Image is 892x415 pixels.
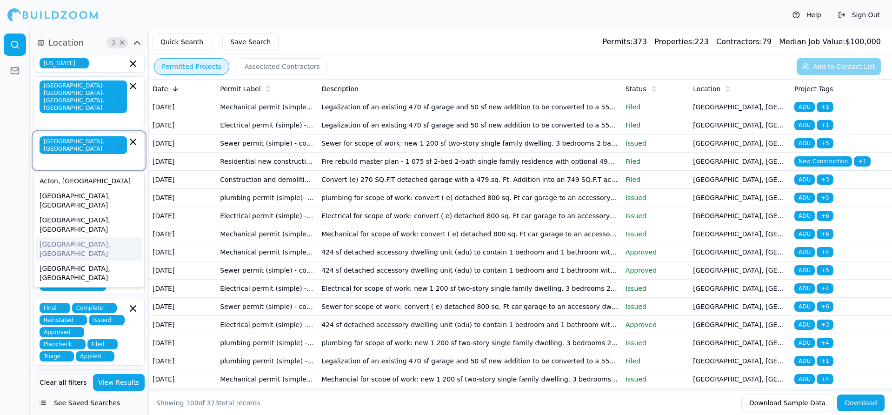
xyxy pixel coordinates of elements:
td: [DATE] [149,171,216,189]
span: New Construction [794,156,852,167]
td: [DATE] [149,98,216,116]
span: 373 [207,399,220,407]
td: [GEOGRAPHIC_DATA], [GEOGRAPHIC_DATA] [689,334,791,352]
button: Sign Out [833,7,885,22]
td: [DATE] [149,316,216,334]
td: [GEOGRAPHIC_DATA], [GEOGRAPHIC_DATA] [689,171,791,189]
td: [GEOGRAPHIC_DATA], [GEOGRAPHIC_DATA] [689,352,791,370]
span: Properties: [654,37,694,46]
td: [GEOGRAPHIC_DATA], [GEOGRAPHIC_DATA] [689,134,791,153]
td: plumbing for scope of work: new 1 200 sf two-story single family dwelling. 3 bedrooms 2 baths kit... [318,334,622,352]
td: Legalization of an existing 470 sf garage and 50 sf new addition to be converted to a 550 sf stud... [318,116,622,134]
td: Sewer permit (simple) - county [216,298,318,316]
span: Project Tags [794,84,833,94]
p: Issued [626,193,686,202]
span: + 4 [817,374,833,384]
td: Sewer for scope of work: new 1 200 sf two-story single family dwelling. 3 bedrooms 2 baths kitche... [318,134,622,153]
td: [GEOGRAPHIC_DATA], [GEOGRAPHIC_DATA] [689,370,791,388]
td: Residential addition/alteration building permit - county [216,388,318,407]
button: Clear all filters [37,374,89,391]
td: [GEOGRAPHIC_DATA], [GEOGRAPHIC_DATA] [689,316,791,334]
td: [DATE] [149,280,216,298]
td: [DATE] [149,116,216,134]
span: Applied [76,351,114,361]
span: Permit Label [220,84,260,94]
button: Download Sample Data [741,395,833,411]
span: Triage [40,351,74,361]
p: Issued [626,338,686,348]
td: [DATE] [149,243,216,261]
td: [GEOGRAPHIC_DATA], [GEOGRAPHIC_DATA] [689,153,791,171]
span: Status [626,84,646,94]
td: plumbing permit (simple) - county [216,334,318,352]
p: Filed [626,120,686,130]
td: Electrical permit (simple) - county [216,116,318,134]
td: [DATE] [149,352,216,370]
td: Electrical for scope of work: convert ( e) detached 800 sq. Ft car garage to an accessory dwellin... [318,207,622,225]
button: Download [837,395,885,411]
p: Approved [626,248,686,257]
td: [DATE] [149,388,216,407]
td: [GEOGRAPHIC_DATA], [GEOGRAPHIC_DATA] [689,116,791,134]
span: + 4 [817,283,833,294]
td: Construction and demolition - deposit [216,171,318,189]
td: Convert an existing single story attach garage into an two story adu that is attached to an exist... [318,388,622,407]
td: [GEOGRAPHIC_DATA], [GEOGRAPHIC_DATA] [689,261,791,280]
td: Mechanical permit (simple) - county [216,370,318,388]
p: Issued [626,211,686,221]
span: + 5 [817,138,833,148]
div: Showing of total records [156,398,260,408]
td: [GEOGRAPHIC_DATA], [GEOGRAPHIC_DATA] [689,243,791,261]
td: Electrical permit (simple) - county [216,316,318,334]
span: ADU [794,283,815,294]
span: [US_STATE] [40,58,89,68]
td: Mechanical permit (simple) - county [216,225,318,243]
span: + 4 [817,338,833,348]
div: 373 [602,36,647,47]
span: Complete [72,303,117,313]
p: Approved [626,320,686,329]
span: + 1 [817,102,833,112]
span: + 5 [817,193,833,203]
span: + 3 [817,174,833,185]
td: Fire rebuild master plan - 1 075 sf 2-bed 2-bath single family residence with optional 492 sf att... [318,153,622,171]
span: Clear Location filters [119,40,126,45]
span: [GEOGRAPHIC_DATA]-[GEOGRAPHIC_DATA]-[GEOGRAPHIC_DATA], [GEOGRAPHIC_DATA] [40,80,127,113]
span: ADU [794,247,815,257]
span: ADU [794,138,815,148]
td: Electrical permit (simple) - county [216,207,318,225]
td: 424 sf detached accessory dwelling unit (adu) to contain 1 bedroom and 1 bathroom with 244 sf 2nd... [318,243,622,261]
td: [DATE] [149,207,216,225]
td: 424 sf detached accessory dwelling unit (adu) to contain 1 bedroom and 1 bathroom with 244 sf 2nd... [318,316,622,334]
span: 3 [109,38,118,47]
td: Legalization of an existing 470 sf garage and 50 sf new addition to be converted to a 550 sf stud... [318,352,622,370]
span: ADU [794,374,815,384]
span: Location [693,84,720,94]
span: ADU [794,338,815,348]
span: ADU [794,211,815,221]
span: + 4 [817,247,833,257]
div: [GEOGRAPHIC_DATA], [GEOGRAPHIC_DATA] [36,261,142,285]
span: Filed [87,339,118,349]
span: ADU [794,265,815,275]
p: Issued [626,139,686,148]
td: 424 sf detached accessory dwelling unit (adu) to contain 1 bedroom and 1 bathroom with 244 sf 2nd... [318,261,622,280]
td: Electrical for scope of work: new 1 200 sf two-story single family dwelling. 3 bedrooms 2 baths k... [318,280,622,298]
td: [GEOGRAPHIC_DATA], [GEOGRAPHIC_DATA] [689,207,791,225]
span: ADU [794,174,815,185]
span: Plancheck [40,339,86,349]
td: [GEOGRAPHIC_DATA], [GEOGRAPHIC_DATA] [689,388,791,407]
td: [DATE] [149,334,216,352]
span: ADU [794,120,815,130]
span: ADU [794,320,815,330]
span: ADU [794,301,815,312]
td: Mechancial for scope of work: new 1 200 sf two-story single family dwelling. 3 bedrooms 2 baths k... [318,370,622,388]
td: [GEOGRAPHIC_DATA], [GEOGRAPHIC_DATA] [689,280,791,298]
span: + 6 [817,301,833,312]
button: Location3Clear Location filters [33,35,145,50]
button: Help [788,7,826,22]
div: 79 [716,36,772,47]
td: [GEOGRAPHIC_DATA], [GEOGRAPHIC_DATA] [689,225,791,243]
span: ADU [794,193,815,203]
td: Convert (e) 270 SQ.F.T detached garage with a 479.sq. Ft. Addition into an 749 SQ.F.T accessory d... [318,171,622,189]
